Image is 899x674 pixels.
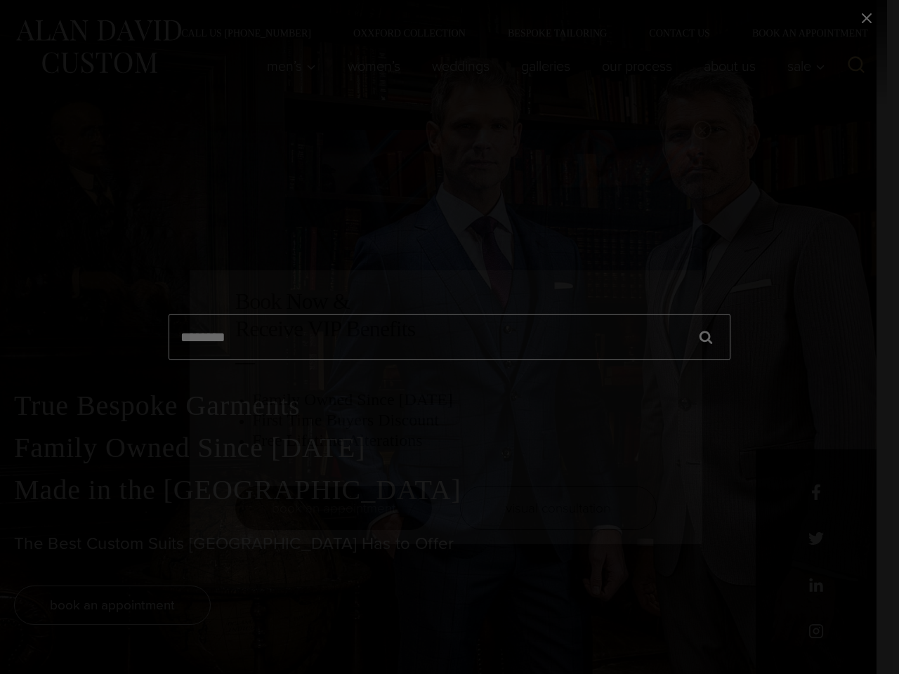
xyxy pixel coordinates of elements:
[252,390,657,410] h3: Family Owned Since [DATE]
[252,410,657,430] h3: First Time Buyers Discount
[235,288,657,342] h2: Book Now & Receive VIP Benefits
[252,430,657,451] h3: Free Lifetime Alterations
[693,121,711,139] button: Close
[235,486,432,530] a: book an appointment
[460,486,657,530] a: visual consultation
